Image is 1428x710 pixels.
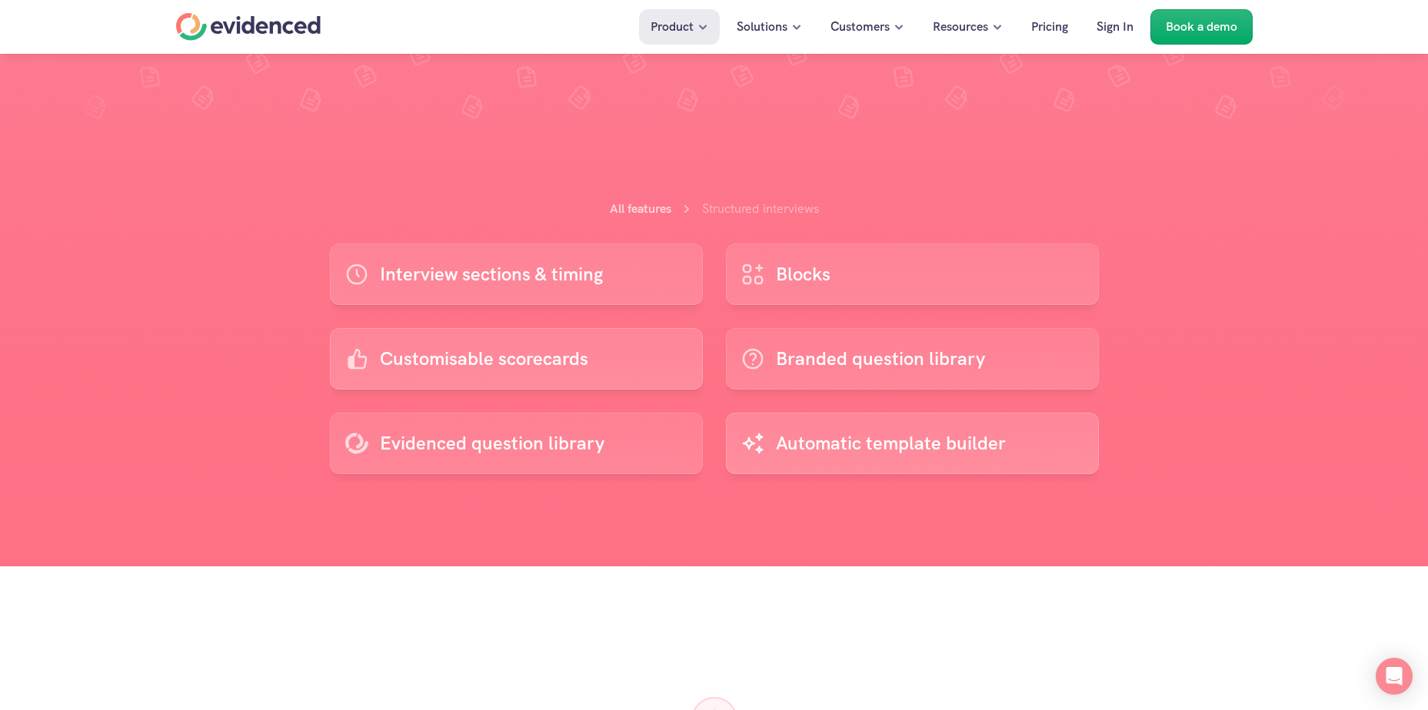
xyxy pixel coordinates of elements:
[330,328,703,390] a: Customisable scorecards
[1166,17,1237,37] p: Book a demo
[776,260,831,289] p: Blocks
[380,429,604,458] p: Evidenced question library
[726,244,1099,305] a: Blocks
[380,344,588,373] p: Customisable scorecards
[1376,658,1413,695] div: Open Intercom Messenger
[380,260,603,289] p: Interview sections & timing
[610,201,671,217] a: All features
[1085,9,1145,45] a: Sign In
[726,413,1099,474] a: Automatic template builder
[702,199,819,219] p: Structured interviews
[176,13,321,41] a: Home
[737,17,787,37] p: Solutions
[330,413,703,474] a: Evidenced question library
[1031,17,1068,37] p: Pricing
[933,17,988,37] p: Resources
[1150,9,1253,45] a: Book a demo
[330,244,703,305] a: Interview sections & timing
[1020,9,1080,45] a: Pricing
[776,429,1006,458] p: Automatic template builder
[726,328,1099,390] a: Branded question library
[1097,17,1133,37] p: Sign In
[831,17,890,37] p: Customers
[651,17,694,37] p: Product
[776,344,985,373] p: Branded question library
